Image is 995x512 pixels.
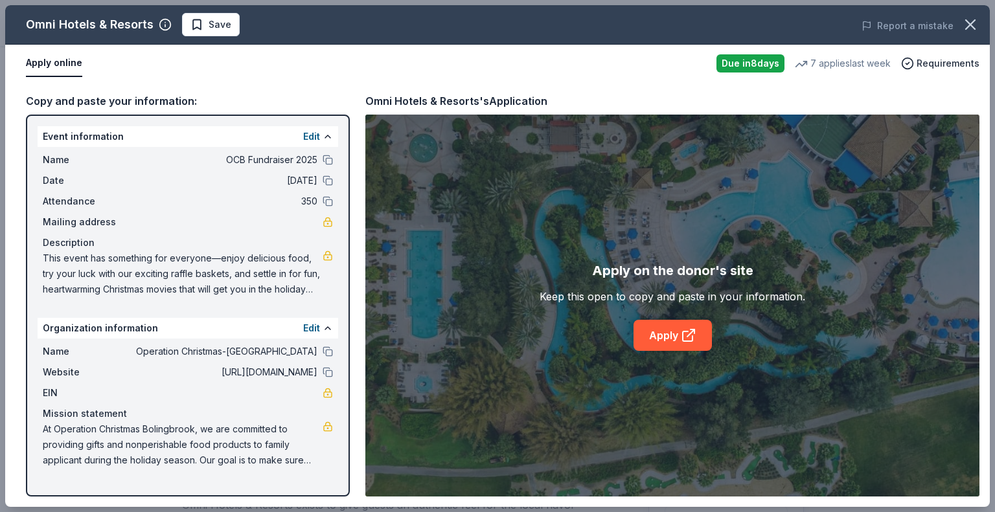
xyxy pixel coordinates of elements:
[43,173,130,188] span: Date
[130,344,317,359] span: Operation Christmas-[GEOGRAPHIC_DATA]
[43,421,323,468] span: At Operation Christmas Bolingbrook, we are committed to providing gifts and nonperishable food pr...
[26,14,154,35] div: Omni Hotels & Resorts
[795,56,891,71] div: 7 applies last week
[43,235,333,250] div: Description
[43,194,130,209] span: Attendance
[43,385,130,401] span: EIN
[209,17,231,32] span: Save
[43,152,130,168] span: Name
[130,152,317,168] span: OCB Fundraiser 2025
[130,173,317,188] span: [DATE]
[130,194,317,209] span: 350
[303,129,320,144] button: Edit
[365,93,547,109] div: Omni Hotels & Resorts's Application
[26,93,350,109] div: Copy and paste your information:
[43,250,323,297] span: This event has something for everyone—enjoy delicious food, try your luck with our exciting raffl...
[43,364,130,380] span: Website
[26,50,82,77] button: Apply online
[38,318,338,339] div: Organization information
[592,260,753,281] div: Apply on the donor's site
[43,406,333,421] div: Mission statement
[540,289,805,304] div: Keep this open to copy and paste in your information.
[38,126,338,147] div: Event information
[43,214,130,230] span: Mailing address
[303,320,320,336] button: Edit
[901,56,979,71] button: Requirements
[130,364,317,380] span: [URL][DOMAIN_NAME]
[862,18,954,34] button: Report a mistake
[716,54,784,72] div: Due in 8 days
[634,320,712,351] a: Apply
[917,56,979,71] span: Requirements
[43,344,130,359] span: Name
[182,13,240,36] button: Save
